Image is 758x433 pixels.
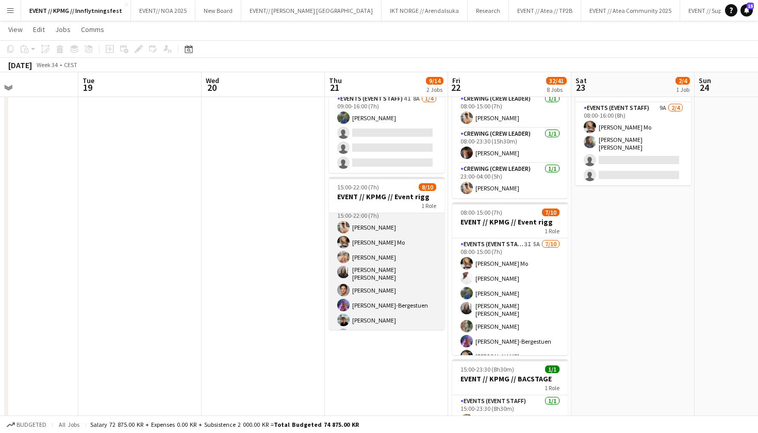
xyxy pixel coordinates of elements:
[452,163,568,198] app-card-role: Crewing (Crew Leader)1/123:00-04:00 (5h)[PERSON_NAME]
[697,82,711,93] span: 24
[81,82,94,93] span: 19
[747,3,754,9] span: 15
[34,61,60,69] span: Week 34
[542,209,559,216] span: 7/10
[545,365,559,373] span: 1/1
[329,57,444,173] app-job-card: 09:00-16:00 (7h)1/4EVENT // KPMG // Innkjøp1 RoleEvents (Event Staff)4I8A1/409:00-16:00 (7h)[PERS...
[419,183,436,191] span: 8/10
[452,238,568,411] app-card-role: Events (Event Staff)3I5A7/1008:00-15:00 (7h)[PERSON_NAME] Mo[PERSON_NAME][PERSON_NAME][PERSON_NAM...
[8,60,32,70] div: [DATE]
[5,419,48,430] button: Budgeted
[452,76,460,85] span: Fri
[327,82,342,93] span: 21
[77,23,108,36] a: Comms
[17,421,46,428] span: Budgeted
[509,1,581,21] button: EVENT // Atea // TP2B
[675,77,690,85] span: 2/4
[329,202,444,378] app-card-role: Events (Event Staff)7I9A8/1015:00-22:00 (7h)[PERSON_NAME][PERSON_NAME] Mo[PERSON_NAME][PERSON_NAM...
[8,25,23,34] span: View
[452,93,568,128] app-card-role: Crewing (Crew Leader)1/108:00-15:00 (7h)[PERSON_NAME]
[676,86,689,93] div: 1 Job
[329,93,444,173] app-card-role: Events (Event Staff)4I8A1/409:00-16:00 (7h)[PERSON_NAME]
[83,76,94,85] span: Tue
[452,217,568,227] h3: EVENT // KPMG // Event rigg
[195,1,241,21] button: New Board
[426,86,443,93] div: 2 Jobs
[740,4,753,17] a: 15
[206,76,219,85] span: Wed
[574,82,587,93] span: 23
[452,202,568,355] app-job-card: 08:00-15:00 (7h)7/10EVENT // KPMG // Event rigg1 RoleEvents (Event Staff)3I5A7/1008:00-15:00 (7h)...
[57,421,81,428] span: All jobs
[575,102,691,185] app-card-role: Events (Event Staff)9A2/408:00-16:00 (8h)[PERSON_NAME] Mo[PERSON_NAME] [PERSON_NAME]
[421,202,436,210] span: 1 Role
[33,25,45,34] span: Edit
[329,76,342,85] span: Thu
[90,421,359,428] div: Salary 72 875.00 KR + Expenses 0.00 KR + Subsistence 2 000.00 KR =
[274,421,359,428] span: Total Budgeted 74 875.00 KR
[468,1,509,21] button: Research
[81,25,104,34] span: Comms
[452,374,568,383] h3: EVENT // KPMG // BACSTAGE
[452,359,568,430] app-job-card: 15:00-23:30 (8h30m)1/1EVENT // KPMG // BACSTAGE1 RoleEvents (Event Staff)1/115:00-23:30 (8h30m)[P...
[452,395,568,430] app-card-role: Events (Event Staff)1/115:00-23:30 (8h30m)[PERSON_NAME]
[21,1,131,21] button: EVENT // KPMG // Innflytningsfest
[460,209,502,216] span: 08:00-15:00 (7h)
[460,365,514,373] span: 15:00-23:30 (8h30m)
[545,227,559,235] span: 1 Role
[699,76,711,85] span: Sun
[329,192,444,201] h3: EVENT // KPMG // Event rigg
[575,76,587,85] span: Sat
[29,23,49,36] a: Edit
[337,183,379,191] span: 15:00-22:00 (7h)
[131,1,195,21] button: EVENT// NOA 2025
[575,57,691,185] app-job-card: 08:00-16:00 (8h)2/4EVENT // KPMG // tilbakelevering1 RoleEvents (Event Staff)9A2/408:00-16:00 (8h...
[55,25,71,34] span: Jobs
[547,86,566,93] div: 8 Jobs
[452,128,568,163] app-card-role: Crewing (Crew Leader)1/108:00-23:30 (15h30m)[PERSON_NAME]
[64,61,77,69] div: CEST
[546,77,567,85] span: 32/41
[581,1,680,21] button: EVENT // Atea Community 2025
[329,177,444,330] app-job-card: 15:00-22:00 (7h)8/10EVENT // KPMG // Event rigg1 RoleEvents (Event Staff)7I9A8/1015:00-22:00 (7h)...
[451,82,460,93] span: 22
[241,1,382,21] button: EVENT// [PERSON_NAME] [GEOGRAPHIC_DATA]
[426,77,443,85] span: 9/14
[382,1,468,21] button: IKT NORGE // Arendalsuka
[545,384,559,392] span: 1 Role
[204,82,219,93] span: 20
[51,23,75,36] a: Jobs
[4,23,27,36] a: View
[452,57,568,198] app-job-card: 08:00-04:00 (20h) (Sat)3/3EVENT // KPMG // Crew leader3 RolesCrewing (Crew Leader)1/108:00-15:00 ...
